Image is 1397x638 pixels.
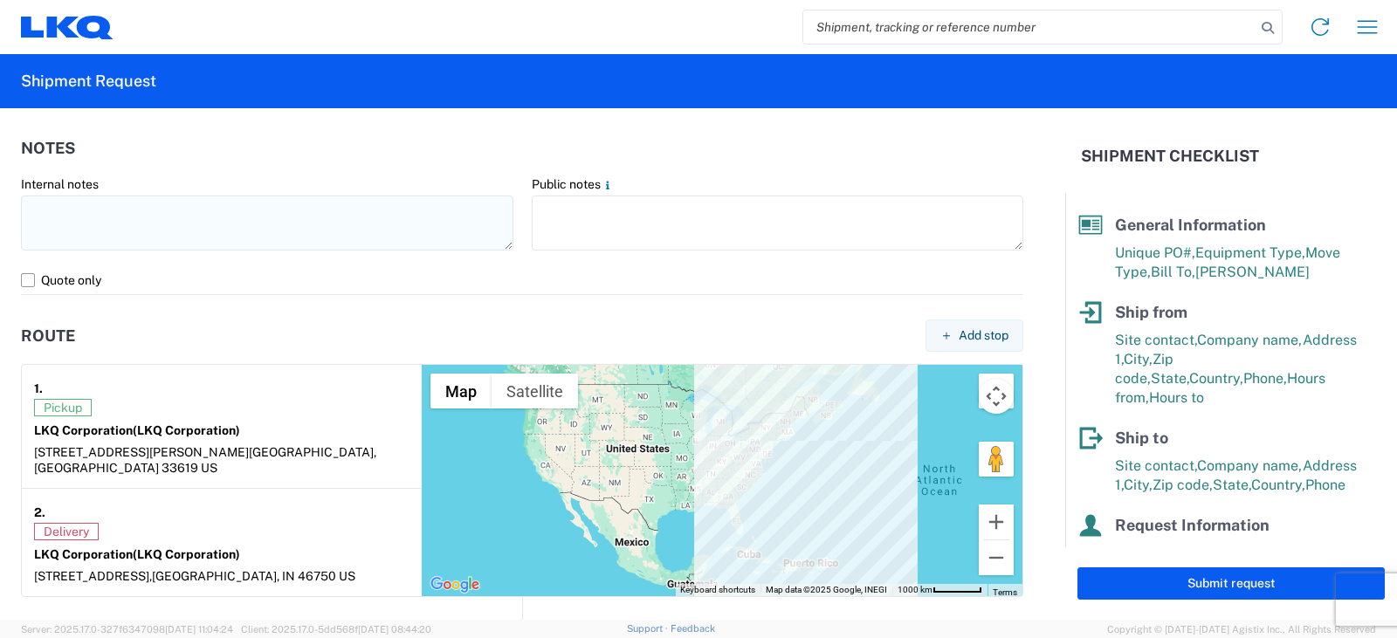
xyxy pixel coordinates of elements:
button: Keyboard shortcuts [680,584,755,596]
span: Unique PO#, [1115,244,1195,261]
span: State, [1213,477,1251,493]
label: Public notes [532,176,615,192]
span: Pickup [34,399,92,416]
a: Support [627,623,671,634]
span: Server: 2025.17.0-327f6347098 [21,624,233,635]
h2: Shipment Checklist [1081,146,1259,167]
button: Toggle fullscreen view [979,374,1014,408]
button: Zoom out [979,540,1014,575]
span: (LKQ Corporation) [133,547,240,561]
button: Show satellite imagery [492,374,578,408]
span: [DATE] 11:04:24 [165,624,233,635]
span: Country, [1189,370,1243,387]
span: [DATE] 08:44:20 [358,624,431,635]
span: Phone [1305,477,1345,493]
a: Feedback [671,623,715,634]
span: Country, [1251,477,1305,493]
span: City, [1124,351,1153,367]
h2: Route [21,327,75,345]
label: Internal notes [21,176,99,192]
strong: LKQ Corporation [34,423,240,437]
h2: Notes [21,140,75,157]
span: Hours to [1149,389,1204,406]
span: Site contact, [1115,457,1197,474]
span: Copyright © [DATE]-[DATE] Agistix Inc., All Rights Reserved [1107,621,1376,637]
span: Bill To, [1151,264,1195,280]
span: Site contact, [1115,332,1197,348]
button: Map camera controls [979,379,1014,414]
label: Quote only [21,266,1023,294]
span: Company name, [1197,457,1303,474]
span: Phone, [1197,545,1241,561]
strong: LKQ Corporation [34,547,240,561]
span: Request Information [1115,516,1270,534]
img: Google [426,573,484,596]
h2: Shipment Request [21,71,156,92]
span: Delivery [34,523,99,540]
span: Equipment Type, [1195,244,1305,261]
span: [PERSON_NAME] [1195,264,1310,280]
button: Add stop [926,319,1023,352]
span: Zip code, [1153,477,1213,493]
button: Zoom in [979,504,1014,539]
span: Ship to [1115,429,1168,447]
span: Name, [1115,545,1157,561]
span: General Information [1115,216,1266,234]
span: Company name, [1197,332,1303,348]
span: Email, [1157,545,1197,561]
a: Open this area in Google Maps (opens a new window) [426,573,484,596]
span: 1000 km [898,585,932,594]
span: [GEOGRAPHIC_DATA], [GEOGRAPHIC_DATA] 33619 US [34,445,376,475]
span: (LKQ Corporation) [133,423,240,437]
input: Shipment, tracking or reference number [803,10,1256,44]
strong: 1. [34,377,43,399]
span: Add stop [959,327,1008,344]
span: State, [1151,370,1189,387]
button: Drag Pegman onto the map to open Street View [979,442,1014,477]
span: Ship from [1115,303,1187,321]
span: [STREET_ADDRESS], [34,569,152,583]
button: Show street map [430,374,492,408]
span: [STREET_ADDRESS][PERSON_NAME] [34,445,249,459]
span: [GEOGRAPHIC_DATA], IN 46750 US [152,569,355,583]
span: Phone, [1243,370,1287,387]
span: Map data ©2025 Google, INEGI [766,585,887,594]
button: Submit request [1077,567,1385,600]
span: Client: 2025.17.0-5dd568f [241,624,431,635]
strong: 2. [34,501,45,523]
span: City, [1124,477,1153,493]
button: Map Scale: 1000 km per 53 pixels [892,584,988,596]
a: Terms [993,587,1017,597]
